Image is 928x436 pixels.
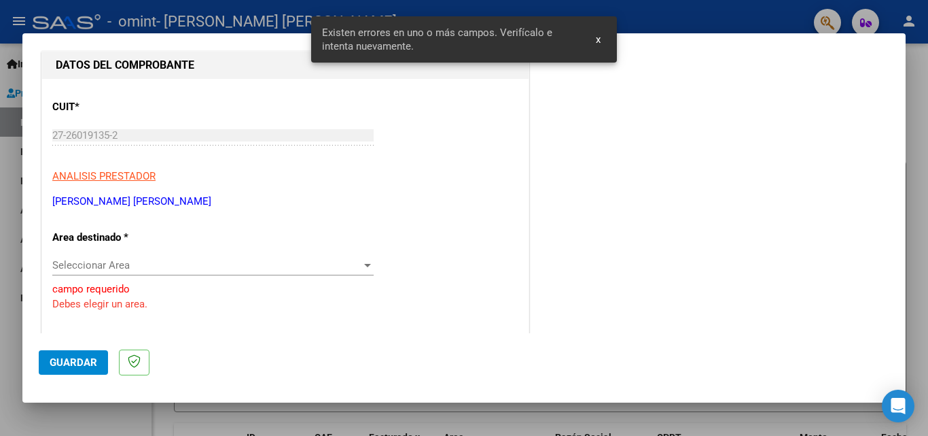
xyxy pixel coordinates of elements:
strong: DATOS DEL COMPROBANTE [56,58,194,71]
span: Existen errores en uno o más campos. Verifícalo e intenta nuevamente. [322,26,580,53]
p: [PERSON_NAME] [PERSON_NAME] [52,194,518,209]
span: Guardar [50,356,97,369]
span: Seleccionar Area [52,259,361,271]
p: Debes elegir un area. [52,297,518,312]
button: Guardar [39,350,108,375]
div: Open Intercom Messenger [882,390,914,422]
p: CUIT [52,99,192,115]
button: x [585,27,611,52]
p: campo requerido [52,282,518,297]
span: ANALISIS PRESTADOR [52,170,156,182]
span: x [596,33,601,46]
p: Area destinado * [52,230,192,246]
